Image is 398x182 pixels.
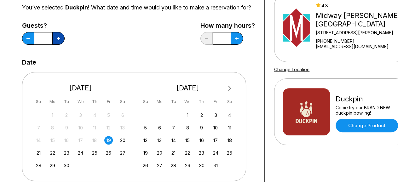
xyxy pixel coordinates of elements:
div: Tu [169,97,178,106]
div: Choose Sunday, September 28th, 2025 [34,161,43,170]
div: Choose Monday, October 20th, 2025 [155,149,164,157]
div: We [76,97,85,106]
div: Not available Monday, September 1st, 2025 [48,111,57,119]
div: Choose Thursday, October 2nd, 2025 [197,111,206,119]
label: Date [22,59,36,66]
div: Not available Saturday, September 6th, 2025 [118,111,127,119]
div: Choose Friday, October 31st, 2025 [211,161,220,170]
div: Not available Wednesday, September 10th, 2025 [76,123,85,132]
img: Duckpin [283,88,330,135]
div: Not available Thursday, September 11th, 2025 [90,123,99,132]
div: Choose Saturday, October 25th, 2025 [225,149,234,157]
a: Change Product [336,119,398,132]
div: Tu [62,97,71,106]
div: Choose Friday, October 10th, 2025 [211,123,220,132]
div: Choose Wednesday, October 8th, 2025 [183,123,192,132]
div: Choose Tuesday, October 21st, 2025 [169,149,178,157]
div: Sa [225,97,234,106]
div: [DATE] [139,84,237,92]
div: Sa [118,97,127,106]
div: Choose Sunday, October 19th, 2025 [141,149,150,157]
label: Guests? [22,22,65,29]
div: Choose Monday, October 27th, 2025 [155,161,164,170]
button: Next Month [225,83,235,94]
div: Choose Thursday, October 16th, 2025 [197,136,206,145]
div: Not available Monday, September 8th, 2025 [48,123,57,132]
div: Choose Saturday, October 18th, 2025 [225,136,234,145]
div: Choose Wednesday, October 22nd, 2025 [183,149,192,157]
div: month 2025-09 [33,110,128,170]
div: Su [34,97,43,106]
div: Choose Thursday, October 9th, 2025 [197,123,206,132]
div: Not available Tuesday, September 16th, 2025 [62,136,71,145]
div: Choose Tuesday, October 28th, 2025 [169,161,178,170]
div: Th [90,97,99,106]
div: Fr [104,97,113,106]
div: Not available Monday, September 15th, 2025 [48,136,57,145]
div: Not available Thursday, September 18th, 2025 [90,136,99,145]
div: Fr [211,97,220,106]
span: Duckpin [65,4,88,11]
div: month 2025-10 [141,110,235,170]
div: Not available Wednesday, September 3rd, 2025 [76,111,85,119]
div: Choose Saturday, September 27th, 2025 [118,149,127,157]
div: Not available Sunday, September 7th, 2025 [34,123,43,132]
div: Choose Wednesday, October 15th, 2025 [183,136,192,145]
div: Choose Sunday, September 21st, 2025 [34,149,43,157]
div: Not available Tuesday, September 2nd, 2025 [62,111,71,119]
div: Choose Monday, October 13th, 2025 [155,136,164,145]
div: Mo [155,97,164,106]
div: Choose Friday, September 26th, 2025 [104,149,113,157]
div: Choose Monday, September 22nd, 2025 [48,149,57,157]
div: Choose Thursday, October 30th, 2025 [197,161,206,170]
div: Choose Sunday, October 12th, 2025 [141,136,150,145]
div: Su [141,97,150,106]
img: Midway Bowling - Carlisle [283,4,310,51]
div: Choose Monday, September 29th, 2025 [48,161,57,170]
div: Choose Saturday, September 20th, 2025 [118,136,127,145]
div: Not available Wednesday, September 17th, 2025 [76,136,85,145]
div: Mo [48,97,57,106]
div: Choose Tuesday, October 7th, 2025 [169,123,178,132]
div: Not available Sunday, September 14th, 2025 [34,136,43,145]
div: Choose Tuesday, September 30th, 2025 [62,161,71,170]
div: Choose Saturday, October 11th, 2025 [225,123,234,132]
div: [DATE] [32,84,130,92]
div: Th [197,97,206,106]
div: Choose Saturday, October 4th, 2025 [225,111,234,119]
div: Not available Saturday, September 13th, 2025 [118,123,127,132]
div: Choose Sunday, October 26th, 2025 [141,161,150,170]
div: We [183,97,192,106]
div: Choose Thursday, October 23rd, 2025 [197,149,206,157]
div: Choose Monday, October 6th, 2025 [155,123,164,132]
div: Choose Tuesday, October 14th, 2025 [169,136,178,145]
div: Choose Friday, October 17th, 2025 [211,136,220,145]
div: Choose Tuesday, September 23rd, 2025 [62,149,71,157]
div: You’ve selected ! What date and time would you like to make a reservation for? [22,4,255,11]
a: Change Location [274,67,309,72]
label: How many hours? [200,22,255,29]
div: Choose Friday, October 24th, 2025 [211,149,220,157]
div: Not available Friday, September 12th, 2025 [104,123,113,132]
div: Not available Thursday, September 4th, 2025 [90,111,99,119]
div: Choose Wednesday, October 29th, 2025 [183,161,192,170]
div: Choose Thursday, September 25th, 2025 [90,149,99,157]
div: Not available Tuesday, September 9th, 2025 [62,123,71,132]
div: Choose Sunday, October 5th, 2025 [141,123,150,132]
div: Not available Friday, September 5th, 2025 [104,111,113,119]
div: Choose Friday, October 3rd, 2025 [211,111,220,119]
div: Choose Wednesday, September 24th, 2025 [76,149,85,157]
div: Choose Wednesday, October 1st, 2025 [183,111,192,119]
div: Choose Friday, September 19th, 2025 [104,136,113,145]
